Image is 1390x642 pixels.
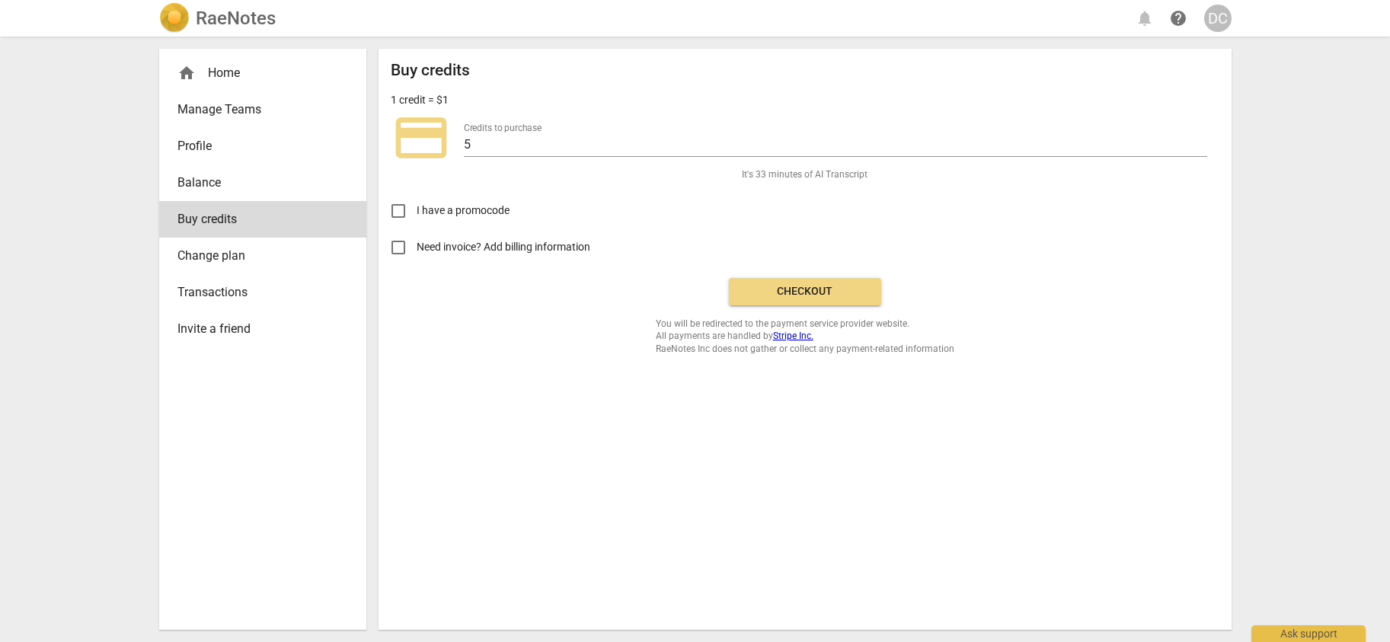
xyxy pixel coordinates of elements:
[159,3,276,34] a: LogoRaeNotes
[1165,5,1192,32] a: Help
[159,55,366,91] div: Home
[177,64,196,82] span: home
[656,318,954,356] span: You will be redirected to the payment service provider website. All payments are handled by RaeNo...
[391,61,470,80] h2: Buy credits
[417,239,593,255] span: Need invoice? Add billing information
[773,331,813,341] a: Stripe Inc.
[159,164,366,201] a: Balance
[177,320,336,338] span: Invite a friend
[391,92,449,108] p: 1 credit = $1
[177,210,336,228] span: Buy credits
[1169,9,1187,27] span: help
[159,128,366,164] a: Profile
[742,168,868,181] span: It's 33 minutes of AI Transcript
[1251,625,1366,642] div: Ask support
[177,283,336,302] span: Transactions
[464,123,542,133] label: Credits to purchase
[196,8,276,29] h2: RaeNotes
[177,174,336,192] span: Balance
[177,247,336,265] span: Change plan
[741,284,869,299] span: Checkout
[159,201,366,238] a: Buy credits
[159,238,366,274] a: Change plan
[391,107,452,168] span: credit_card
[417,203,510,219] span: I have a promocode
[729,278,881,305] button: Checkout
[159,311,366,347] a: Invite a friend
[177,101,336,119] span: Manage Teams
[159,274,366,311] a: Transactions
[177,64,336,82] div: Home
[159,91,366,128] a: Manage Teams
[177,137,336,155] span: Profile
[1204,5,1232,32] button: DC
[159,3,190,34] img: Logo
